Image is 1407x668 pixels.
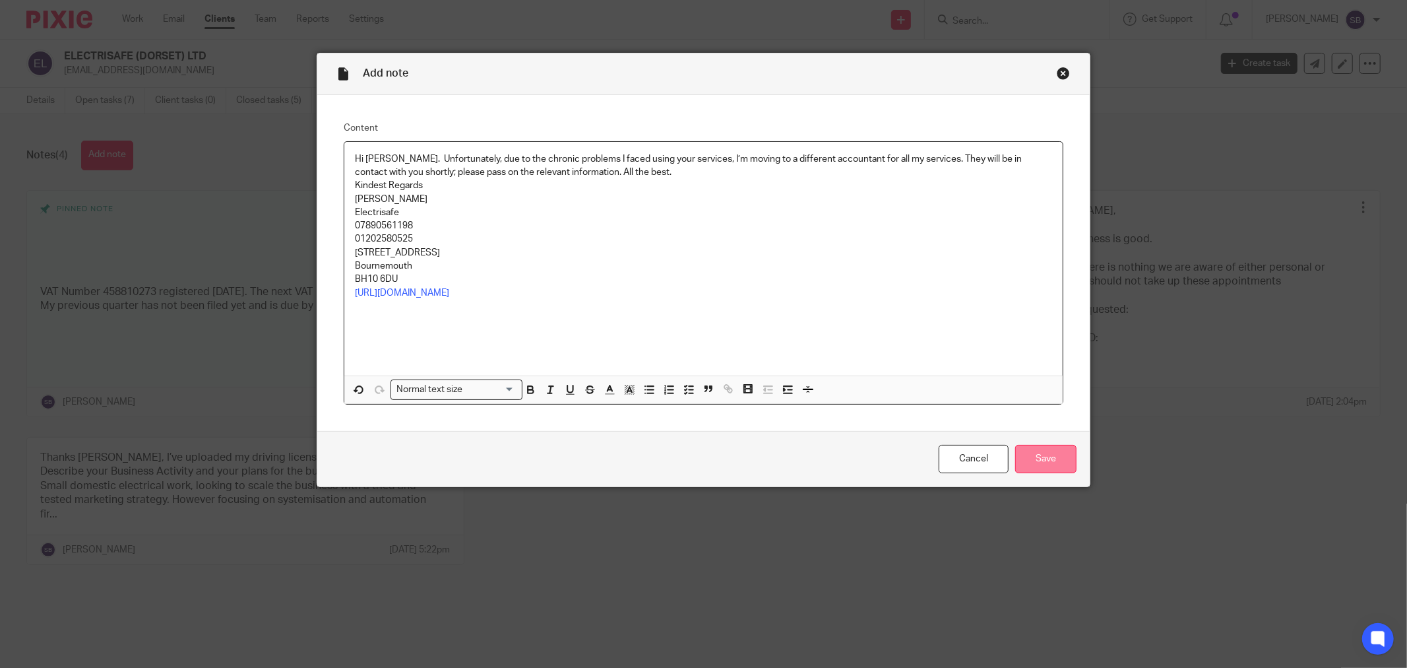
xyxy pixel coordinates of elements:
p: 07890561198 [355,219,1052,232]
a: Cancel [939,445,1009,473]
p: [STREET_ADDRESS] [355,246,1052,259]
p: [PERSON_NAME] [355,193,1052,206]
p: Electrisafe [355,206,1052,219]
p: Hi [PERSON_NAME]. Unfortunately, due to the chronic problems I faced using your services, I’m mov... [355,152,1052,180]
p: Kindest Regards [355,179,1052,192]
div: Search for option [391,380,522,400]
div: Close this dialog window [1057,67,1070,80]
p: Bournemouth [355,259,1052,273]
span: Normal text size [394,383,466,397]
span: Add note [363,68,408,79]
label: Content [344,121,1063,135]
p: BH10 6DU [355,273,1052,286]
a: [URL][DOMAIN_NAME] [355,288,449,298]
input: Save [1015,445,1077,473]
p: 01202580525 [355,232,1052,246]
input: Search for option [467,383,515,397]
